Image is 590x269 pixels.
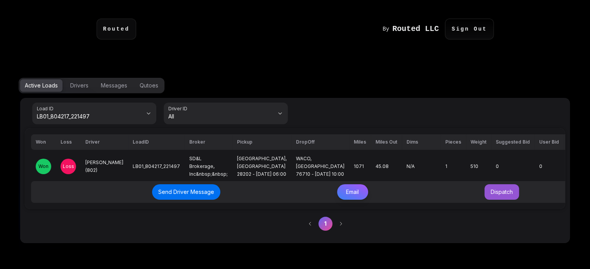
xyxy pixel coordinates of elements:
th: User Bid [535,134,564,150]
span: 510 [471,163,478,169]
a: By Routed LLC [382,25,445,33]
span: 45.08 [375,163,389,169]
code: Routed [103,25,130,33]
button: 1 [318,217,332,231]
span: SD&L Brokerage, Inc&nbsp;&nbsp; [189,156,228,177]
nav: pagination navigation [299,213,562,235]
button: Driver IDAll [164,103,288,124]
button: Email [337,184,368,200]
span: N/A [407,163,415,169]
span: 0 [539,163,542,169]
th: Loss [56,134,81,150]
span: 1 [445,163,447,169]
button: Load IDLB01_804217_221497 [32,103,156,124]
div: Options [19,78,164,93]
span: Loss [63,163,74,170]
th: Broker [185,134,232,150]
h1: Routed LLC [392,25,439,33]
span: Won [38,163,48,170]
th: Suggested Bid [491,134,535,150]
div: Active Loads [25,82,58,89]
th: Won [31,134,56,150]
span: 1071 [354,163,364,169]
div: Options [19,78,571,93]
span: WACO, [GEOGRAPHIC_DATA] 76710 - [DATE] 10:00 [296,156,344,177]
span: [GEOGRAPHIC_DATA], [GEOGRAPHIC_DATA] 28202 - [DATE] 06:00 [237,156,287,177]
div: Messages [101,82,127,89]
span: LB01_804217_221497 [133,163,180,169]
button: Dispatch [484,184,519,200]
div: Drivers [70,82,88,89]
button: Send Driver Message [152,184,220,200]
span: LB01_804217_221497 [37,113,142,120]
th: LoadID [128,134,185,150]
th: Miles [349,134,371,150]
th: Dims [402,134,441,150]
label: Driver ID [168,105,190,112]
div: Qutoes [140,82,158,89]
th: DropOff [291,134,349,150]
p: Sign Out [445,19,493,39]
th: Pickup [232,134,291,150]
span: All [168,113,274,120]
th: Miles Out [371,134,402,150]
th: Weight [466,134,491,150]
label: Load ID [37,105,56,112]
span: 0 [496,163,499,169]
th: Our Bid [564,134,590,150]
th: Pieces [441,134,466,150]
span: [PERSON_NAME] (802) [85,159,123,173]
code: Sign Out [452,25,487,33]
th: Driver [81,134,128,150]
